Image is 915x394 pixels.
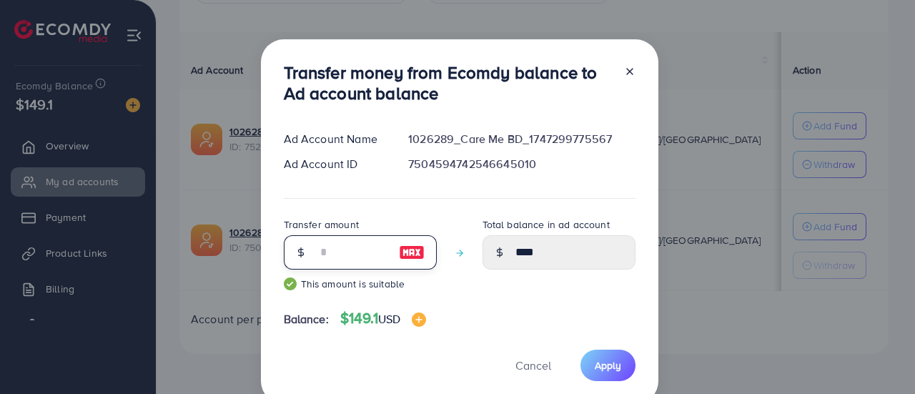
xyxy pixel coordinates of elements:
[378,311,400,327] span: USD
[284,277,437,291] small: This amount is suitable
[854,330,904,383] iframe: Chat
[580,350,635,380] button: Apply
[412,312,426,327] img: image
[284,62,613,104] h3: Transfer money from Ecomdy balance to Ad account balance
[272,156,397,172] div: Ad Account ID
[284,311,329,327] span: Balance:
[397,156,646,172] div: 7504594742546645010
[515,358,551,373] span: Cancel
[399,244,425,261] img: image
[498,350,569,380] button: Cancel
[397,131,646,147] div: 1026289_Care Me BD_1747299775567
[483,217,610,232] label: Total balance in ad account
[284,217,359,232] label: Transfer amount
[284,277,297,290] img: guide
[595,358,621,373] span: Apply
[272,131,397,147] div: Ad Account Name
[340,310,426,327] h4: $149.1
